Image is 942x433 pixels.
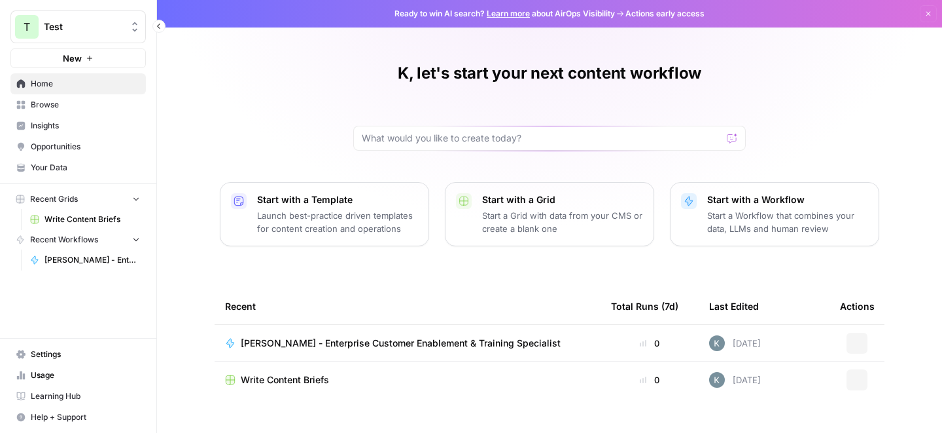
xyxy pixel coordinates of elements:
p: Start with a Grid [482,193,643,206]
p: Start with a Template [257,193,418,206]
a: Usage [10,365,146,386]
span: Your Data [31,162,140,174]
a: Write Content Briefs [225,373,590,386]
div: Recent [225,288,590,324]
div: 0 [611,373,688,386]
p: Start with a Workflow [707,193,868,206]
a: Write Content Briefs [24,209,146,230]
a: Browse [10,94,146,115]
button: Help + Support [10,407,146,428]
span: New [63,52,82,65]
span: Write Content Briefs [241,373,329,386]
span: Test [44,20,123,33]
button: Start with a TemplateLaunch best-practice driven templates for content creation and operations [220,182,429,246]
div: Total Runs (7d) [611,288,678,324]
span: Insights [31,120,140,132]
button: Start with a GridStart a Grid with data from your CMS or create a blank one [445,182,654,246]
span: Write Content Briefs [44,214,140,225]
div: [DATE] [709,335,761,351]
span: Actions early access [625,8,705,20]
h1: K, let's start your next content workflow [398,63,701,84]
p: Start a Workflow that combines your data, LLMs and human review [707,209,868,235]
span: Recent Workflows [30,234,98,246]
span: Recent Grids [30,193,78,205]
span: Browse [31,99,140,111]
button: Recent Workflows [10,230,146,250]
img: 18o7o5qs401bp0l3tquqobrwzjup [709,335,725,351]
div: 0 [611,337,688,350]
a: Your Data [10,157,146,178]
span: T [24,19,30,35]
a: Learn more [487,9,530,18]
button: Start with a WorkflowStart a Workflow that combines your data, LLMs and human review [670,182,879,246]
a: Settings [10,344,146,365]
a: [PERSON_NAME] - Enterprise Customer Enablement & Training Specialist [225,337,590,350]
span: Home [31,78,140,90]
input: What would you like to create today? [362,132,722,145]
p: Launch best-practice driven templates for content creation and operations [257,209,418,235]
a: Opportunities [10,136,146,157]
button: Workspace: Test [10,10,146,43]
span: Learning Hub [31,390,140,402]
span: Opportunities [31,141,140,153]
span: Usage [31,369,140,381]
a: Home [10,73,146,94]
p: Start a Grid with data from your CMS or create a blank one [482,209,643,235]
img: 18o7o5qs401bp0l3tquqobrwzjup [709,372,725,388]
div: [DATE] [709,372,761,388]
a: Learning Hub [10,386,146,407]
span: Ready to win AI search? about AirOps Visibility [394,8,615,20]
span: [PERSON_NAME] - Enterprise Customer Enablement & Training Specialist [241,337,561,350]
span: Help + Support [31,411,140,423]
button: Recent Grids [10,189,146,209]
div: Actions [840,288,875,324]
button: New [10,48,146,68]
a: Insights [10,115,146,136]
span: Settings [31,348,140,360]
span: [PERSON_NAME] - Enterprise Customer Enablement & Training Specialist [44,254,140,266]
a: [PERSON_NAME] - Enterprise Customer Enablement & Training Specialist [24,250,146,271]
div: Last Edited [709,288,759,324]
